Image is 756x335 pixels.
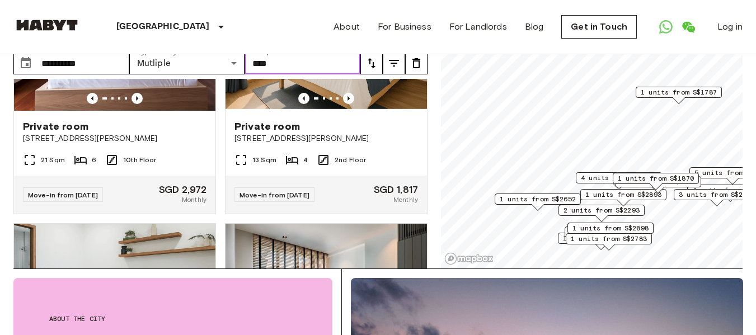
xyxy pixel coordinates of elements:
span: Monthly [393,195,418,205]
span: 1 units from S$2898 [572,223,649,233]
span: 2nd Floor [335,155,366,165]
span: 1 units from S$2893 [585,190,661,200]
div: Map marker [613,173,699,190]
div: Map marker [558,205,645,222]
a: Mapbox logo [444,252,494,265]
button: Previous image [87,93,98,104]
span: 13 Sqm [252,155,276,165]
span: Private room [23,120,88,133]
a: Open WhatsApp [655,16,677,38]
span: 21 Sqm [41,155,65,165]
button: tune [360,52,383,74]
div: Map marker [576,172,662,190]
button: Previous image [132,93,143,104]
span: 1 units from S$1870 [618,173,694,183]
div: Map marker [567,223,654,240]
button: Previous image [343,93,354,104]
div: Map marker [636,87,722,104]
button: Choose date, selected date is 7 Jan 2026 [15,52,37,74]
a: For Landlords [449,20,507,34]
span: 4 [303,155,308,165]
span: SGD 1,817 [374,185,418,195]
button: tune [383,52,405,74]
img: Habyt [13,20,81,31]
span: SGD 2,972 [159,185,206,195]
p: [GEOGRAPHIC_DATA] [116,20,210,34]
div: Mutliple [129,52,245,74]
span: [STREET_ADDRESS][PERSON_NAME] [23,133,206,144]
span: About the city [49,314,297,324]
div: Map marker [495,194,581,211]
span: 1 units from S$1787 [641,87,717,97]
button: tune [405,52,428,74]
div: Map marker [580,189,666,206]
div: Map marker [566,233,652,251]
div: Map marker [558,233,644,250]
span: 2 units from S$2293 [564,205,640,215]
span: 10th Floor [123,155,157,165]
span: 4 units from S$2061 [581,173,657,183]
span: 1 units from S$2783 [571,234,647,244]
a: Get in Touch [561,15,637,39]
a: For Business [378,20,431,34]
button: Previous image [298,93,309,104]
span: Private room [234,120,300,133]
span: 6 [92,155,96,165]
span: Move-in from [DATE] [28,191,98,199]
span: Monthly [182,195,206,205]
div: Map marker [615,176,701,194]
span: [STREET_ADDRESS][PERSON_NAME] [234,133,418,144]
a: Open WeChat [677,16,699,38]
a: About [334,20,360,34]
span: Move-in from [DATE] [240,191,309,199]
div: Map marker [565,227,651,244]
span: 1 units from S$1680 [563,233,639,243]
span: 1 units from S$2652 [500,194,576,204]
a: Blog [525,20,544,34]
span: 3 units from S$2310 [679,190,755,200]
a: Log in [717,20,743,34]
